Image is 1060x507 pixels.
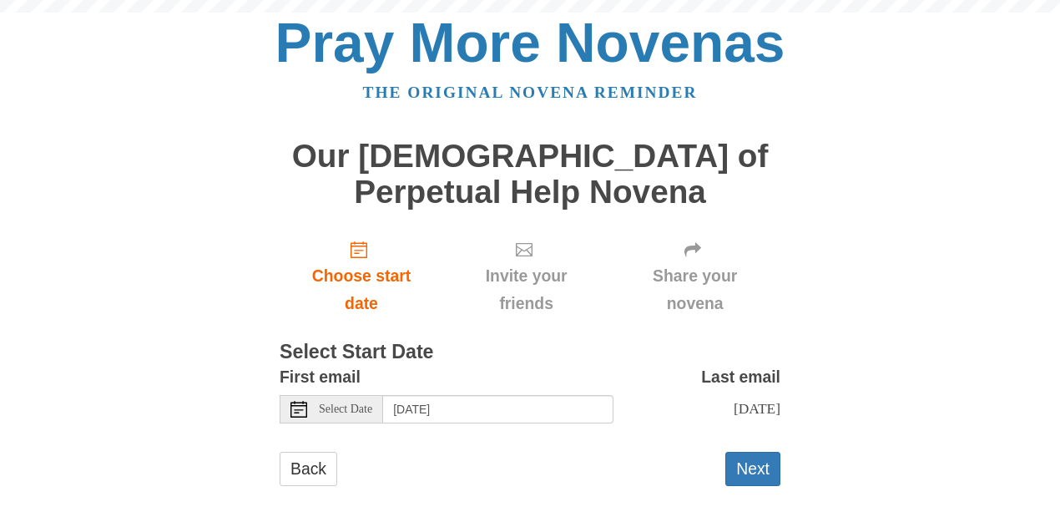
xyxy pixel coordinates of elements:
[701,363,780,391] label: Last email
[319,403,372,415] span: Select Date
[734,400,780,417] span: [DATE]
[280,363,361,391] label: First email
[280,226,443,326] a: Choose start date
[280,342,780,363] h3: Select Start Date
[296,262,427,317] span: Choose start date
[609,226,780,326] div: Click "Next" to confirm your start date first.
[363,84,698,101] a: The original novena reminder
[443,226,609,326] div: Click "Next" to confirm your start date first.
[460,262,593,317] span: Invite your friends
[626,262,764,317] span: Share your novena
[280,139,780,210] h1: Our [DEMOGRAPHIC_DATA] of Perpetual Help Novena
[725,452,780,486] button: Next
[275,12,785,74] a: Pray More Novenas
[280,452,337,486] a: Back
